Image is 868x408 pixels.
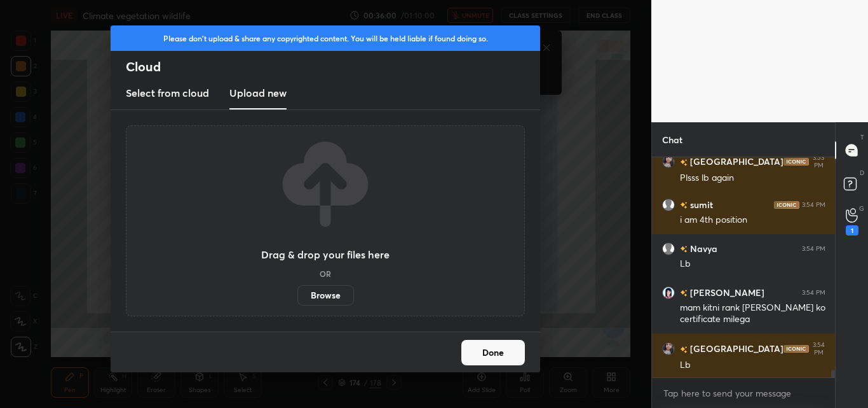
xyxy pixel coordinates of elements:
div: mam kitni rank [PERSON_NAME] ko certificate milega [680,302,825,326]
img: iconic-dark.1390631f.png [783,158,809,165]
div: Plsss lb again [680,172,825,185]
div: i am 4th position [680,214,825,227]
img: no-rating-badge.077c3623.svg [680,246,688,253]
div: 3:53 PM [811,154,825,169]
h3: Select from cloud [126,85,209,101]
div: Please don't upload & share any copyrighted content. You will be held liable if found doing so. [111,25,540,51]
h2: Cloud [126,59,540,75]
div: Lb [680,258,825,271]
h6: sumit [688,198,713,211]
h5: OR [320,270,331,278]
div: 3:54 PM [802,245,825,253]
div: 3:54 PM [802,201,825,209]
div: 3:54 PM [811,341,825,356]
img: no-rating-badge.077c3623.svg [680,346,688,353]
h6: [GEOGRAPHIC_DATA] [688,342,783,356]
div: grid [652,157,836,377]
p: Chat [652,123,693,157]
p: T [860,132,864,142]
img: no-rating-badge.077c3623.svg [680,290,688,297]
img: iconic-dark.1390631f.png [774,201,799,209]
p: D [860,168,864,178]
p: G [859,204,864,213]
h3: Drag & drop your files here [261,250,390,260]
h3: Upload new [229,85,287,101]
img: iconic-dark.1390631f.png [783,345,809,353]
img: no-rating-badge.077c3623.svg [680,159,688,166]
img: 3e8a5290fc6849818995ad02192ea8b2.jpg [662,342,675,355]
h6: [PERSON_NAME] [688,286,764,299]
img: default.png [662,243,675,255]
img: 11613663_7724CB2B-1E74-472F-BE4F-9E3A5539B9EC.png [662,286,675,299]
h6: Navya [688,242,717,255]
button: Done [461,340,525,365]
div: 1 [846,225,858,236]
div: 3:54 PM [802,289,825,297]
div: Lb [680,359,825,372]
h6: [GEOGRAPHIC_DATA] [688,155,783,169]
img: default.png [662,199,675,211]
img: no-rating-badge.077c3623.svg [680,202,688,209]
img: 3e8a5290fc6849818995ad02192ea8b2.jpg [662,155,675,168]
